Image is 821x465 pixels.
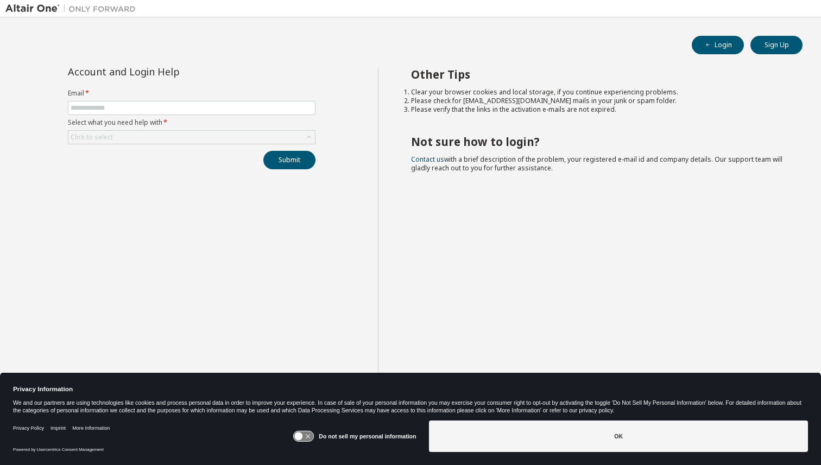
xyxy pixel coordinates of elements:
span: with a brief description of the problem, your registered e-mail id and company details. Our suppo... [411,155,782,173]
li: Please verify that the links in the activation e-mails are not expired. [411,105,784,114]
li: Please check for [EMAIL_ADDRESS][DOMAIN_NAME] mails in your junk or spam folder. [411,97,784,105]
label: Select what you need help with [68,118,315,127]
button: Login [692,36,744,54]
button: Sign Up [750,36,803,54]
label: Email [68,89,315,98]
button: Submit [263,151,315,169]
img: Altair One [5,3,141,14]
li: Clear your browser cookies and local storage, if you continue experiencing problems. [411,88,784,97]
div: Click to select [71,133,113,142]
div: Click to select [68,131,315,144]
h2: Other Tips [411,67,784,81]
a: Contact us [411,155,444,164]
div: Account and Login Help [68,67,266,76]
h2: Not sure how to login? [411,135,784,149]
